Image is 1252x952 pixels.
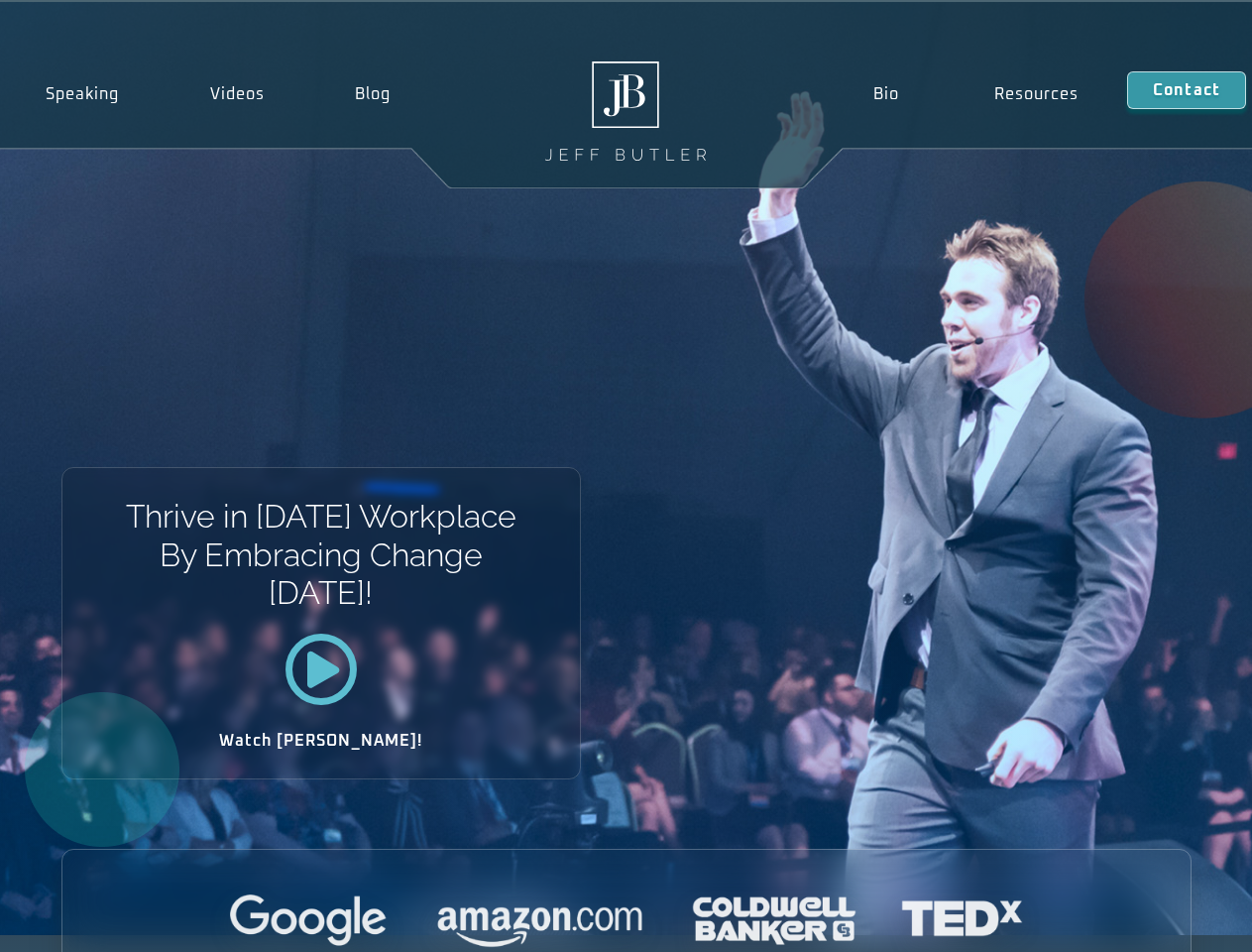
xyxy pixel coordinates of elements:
nav: Menu [825,71,1126,117]
a: Blog [309,71,436,117]
a: Videos [165,71,310,117]
a: Resources [947,71,1127,117]
h1: Thrive in [DATE] Workplace By Embracing Change [DATE]! [124,498,517,612]
a: Contact [1127,71,1246,109]
a: Bio [825,71,947,117]
span: Contact [1153,82,1220,98]
h2: Watch [PERSON_NAME]! [132,733,511,749]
